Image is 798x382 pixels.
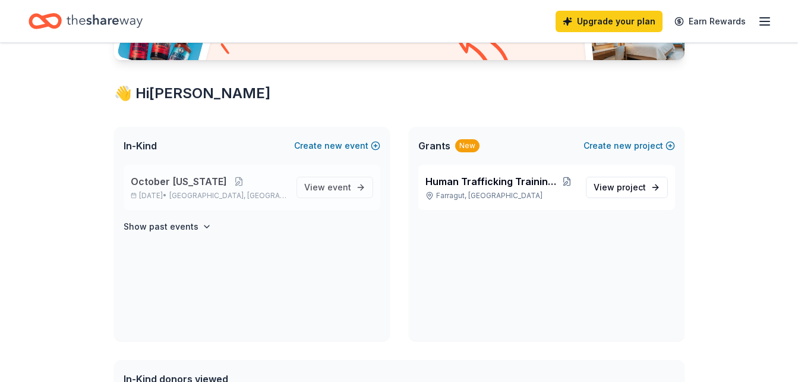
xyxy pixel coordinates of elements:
button: Show past events [124,220,212,234]
a: Home [29,7,143,35]
span: [GEOGRAPHIC_DATA], [GEOGRAPHIC_DATA] [169,191,286,201]
a: View project [586,177,668,198]
h4: Show past events [124,220,198,234]
span: October [US_STATE] [131,174,227,189]
div: 👋 Hi [PERSON_NAME] [114,84,685,103]
span: View [304,180,351,195]
span: new [614,139,632,153]
span: Human Trafficking Training & Tools [425,174,557,189]
div: New [455,139,480,152]
p: [DATE] • [131,191,287,201]
a: Upgrade your plan [556,11,663,32]
a: Earn Rewards [667,11,753,32]
button: Createnewevent [294,139,380,153]
span: View [594,180,646,195]
img: Curvy arrow [452,24,512,69]
a: View event [297,177,373,198]
span: project [617,182,646,192]
p: Farragut, [GEOGRAPHIC_DATA] [425,191,576,201]
button: Createnewproject [583,139,675,153]
span: In-Kind [124,139,157,153]
span: event [327,182,351,192]
span: Grants [418,139,450,153]
span: new [324,139,342,153]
